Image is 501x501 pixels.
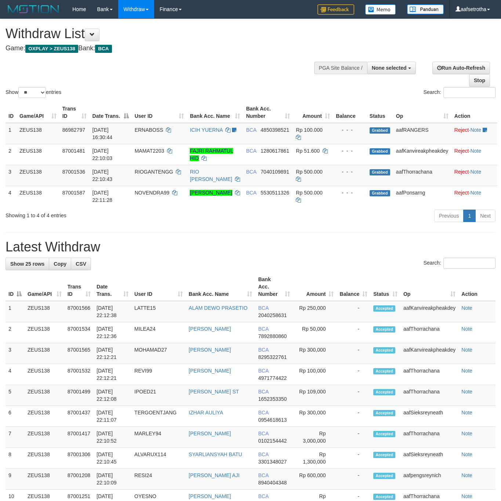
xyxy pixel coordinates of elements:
a: Note [461,493,472,499]
input: Search: [443,258,495,269]
span: Accepted [373,389,395,395]
span: [DATE] 22:11:28 [92,190,113,203]
img: Button%20Memo.svg [365,4,396,15]
span: 87001536 [62,169,85,175]
span: Copy 0102154442 to clipboard [258,438,287,444]
span: Rp 500.000 [296,190,322,196]
td: aafKanvireakpheakdey [400,343,458,364]
td: 4 [6,186,17,207]
th: Bank Acc. Number: activate to sort column ascending [243,102,293,123]
td: 6 [6,406,25,427]
a: Note [461,368,472,374]
td: aafThorrachana [400,427,458,448]
input: Search: [443,87,495,98]
span: Grabbed [370,190,390,196]
td: 87001499 [65,385,94,406]
td: 8 [6,448,25,469]
div: PGA Site Balance / [314,62,367,74]
span: Grabbed [370,169,390,175]
td: aafKanvireakpheakdey [400,301,458,322]
label: Search: [424,87,495,98]
td: 3 [6,165,17,186]
span: Accepted [373,431,395,437]
span: BCA [258,368,268,374]
td: - [337,343,370,364]
th: ID: activate to sort column descending [6,273,25,301]
th: Trans ID: activate to sort column ascending [59,102,90,123]
td: RESI24 [131,469,186,490]
span: Copy 0954618613 to clipboard [258,417,287,423]
h1: Latest Withdraw [6,240,495,254]
span: BCA [258,305,268,311]
th: Bank Acc. Name: activate to sort column ascending [187,102,243,123]
td: 87001532 [65,364,94,385]
td: 87001208 [65,469,94,490]
a: Note [470,169,481,175]
td: · [451,144,497,165]
a: Stop [469,74,490,87]
span: Accepted [373,410,395,416]
a: Reject [454,169,469,175]
a: Note [461,472,472,478]
span: BCA [258,410,268,415]
a: [PERSON_NAME] [189,368,231,374]
td: IPOED21 [131,385,186,406]
td: aafThorrachana [400,385,458,406]
span: CSV [76,261,86,267]
td: · [451,165,497,186]
td: Rp 100,000 [293,364,337,385]
td: Rp 250,000 [293,301,337,322]
td: aafRANGERS [393,123,451,144]
td: 9 [6,469,25,490]
td: MOHAMAD27 [131,343,186,364]
span: MAMAT2203 [135,148,164,154]
a: [PERSON_NAME] [189,347,231,353]
td: Rp 600,000 [293,469,337,490]
a: Show 25 rows [6,258,49,270]
span: [DATE] 16:30:44 [92,127,113,140]
a: Note [461,326,472,332]
a: Run Auto-Refresh [432,62,490,74]
span: Copy [54,261,66,267]
label: Show entries [6,87,61,98]
span: [DATE] 22:10:03 [92,148,113,161]
th: User ID: activate to sort column ascending [131,273,186,301]
th: Date Trans.: activate to sort column ascending [94,273,131,301]
td: [DATE] 22:12:08 [94,385,131,406]
td: ZEUS138 [25,364,65,385]
a: SYARLIANSYAH BATU [189,451,242,457]
td: Rp 50,000 [293,322,337,343]
td: ZEUS138 [25,322,65,343]
a: Note [461,451,472,457]
span: Rp 500.000 [296,169,322,175]
td: aafThorrachana [400,322,458,343]
span: BCA [95,45,112,53]
th: Status [367,102,393,123]
span: BCA [246,169,256,175]
span: Accepted [373,368,395,374]
h4: Game: Bank: [6,45,327,52]
a: RIO [PERSON_NAME] [190,169,232,182]
a: FAJRI RAHMATUL HID [190,148,233,161]
th: Amount: activate to sort column ascending [293,102,333,123]
div: - - - [336,147,364,155]
span: 87001481 [62,148,85,154]
td: ALVARUX114 [131,448,186,469]
a: Next [475,210,495,222]
span: BCA [258,451,268,457]
td: aafKanvireakpheakdey [393,144,451,165]
td: - [337,301,370,322]
td: 7 [6,427,25,448]
th: Amount: activate to sort column ascending [293,273,337,301]
img: MOTION_logo.png [6,4,61,15]
span: Grabbed [370,127,390,134]
span: Accepted [373,494,395,500]
div: - - - [336,126,364,134]
span: BCA [246,190,256,196]
td: ZEUS138 [25,301,65,322]
td: Rp 300,000 [293,343,337,364]
td: MILEA24 [131,322,186,343]
td: Rp 1,300,000 [293,448,337,469]
td: aafPonsarng [393,186,451,207]
span: None selected [372,65,407,71]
